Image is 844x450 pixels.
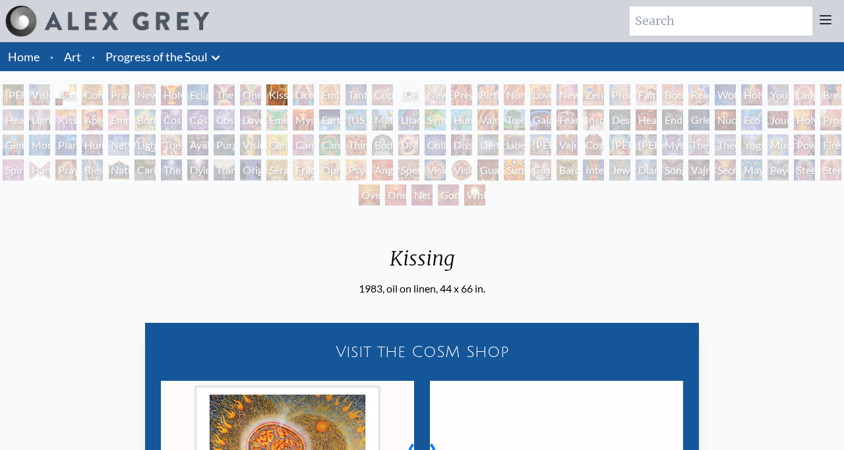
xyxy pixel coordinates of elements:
[609,84,630,105] div: Promise
[609,134,630,155] div: [PERSON_NAME]
[346,134,367,155] div: Third Eye Tears of Joy
[557,84,578,105] div: New Family
[29,109,50,130] div: Lightweaver
[135,159,156,181] div: Caring
[820,84,841,105] div: Breathing
[398,134,419,155] div: DMT - The Spirit Molecule
[636,134,657,155] div: [PERSON_NAME]
[477,134,498,155] div: Deities & Demons Drinking from the Milky Pool
[557,159,578,181] div: Bardo Being
[346,159,367,181] div: Psychomicrograph of a Fractal Paisley Cherub Feather Tip
[583,134,604,155] div: Cosmic [DEMOGRAPHIC_DATA]
[741,159,762,181] div: Mayan Being
[82,84,103,105] div: Contemplation
[3,109,24,130] div: Healing
[55,159,76,181] div: Praying Hands
[346,109,367,130] div: [US_STATE] Song
[319,109,340,130] div: Earth Energies
[161,159,182,181] div: The Soul Finds It's Way
[583,109,604,130] div: Insomnia
[464,184,485,206] div: White Light
[372,109,393,130] div: Metamorphosis
[187,159,208,181] div: Dying
[768,134,789,155] div: Mudra
[29,84,50,105] div: Visionary Origin of Language
[372,159,393,181] div: Angel Skin
[359,246,485,281] div: Kissing
[135,109,156,130] div: Bond
[266,109,287,130] div: Emerald Grail
[398,159,419,181] div: Spectral Lotus
[504,84,525,105] div: Nursing
[477,84,498,105] div: Birth
[688,134,709,155] div: The Seer
[3,134,24,155] div: Glimpsing the Empyrean
[385,184,406,206] div: One
[451,84,472,105] div: Pregnancy
[715,159,736,181] div: Secret Writing Being
[161,84,182,105] div: Holy Grail
[398,109,419,130] div: Lilacs
[359,184,380,206] div: Oversoul
[240,159,261,181] div: Original Face
[82,109,103,130] div: Aperture
[609,109,630,130] div: Despair
[557,109,578,130] div: Fear
[451,159,472,181] div: Vision Crystal Tondo
[346,84,367,105] div: Tantra
[214,159,235,181] div: Transfiguration
[794,159,815,181] div: Steeplehead 1
[451,109,472,130] div: Humming Bird
[411,184,433,206] div: Net of Being
[214,84,235,105] div: The Kiss
[820,109,841,130] div: Prostration
[794,84,815,105] div: Laughing Man
[108,134,129,155] div: Networks
[425,159,446,181] div: Vision Crystal
[3,159,24,181] div: Spirit Animates the Flesh
[451,134,472,155] div: Dissectional Art for Tool's Lateralus CD
[29,159,50,181] div: Hands that See
[630,7,812,36] input: Search
[372,134,393,155] div: Body/Mind as a Vibratory Field of Energy
[161,109,182,130] div: Cosmic Creativity
[768,159,789,181] div: Peyote Being
[293,109,314,130] div: Mysteriosa 2
[583,84,604,105] div: Zena Lotus
[768,84,789,105] div: Young & Old
[794,134,815,155] div: Power to the Peaceful
[715,84,736,105] div: Wonder
[662,134,683,155] div: Mystic Eye
[741,134,762,155] div: Yogi & the Möbius Sphere
[135,134,156,155] div: Lightworker
[82,159,103,181] div: Blessing Hand
[741,109,762,130] div: Eco-Atlas
[266,134,287,155] div: Cannabis Mudra
[820,159,841,181] div: Steeplehead 2
[108,84,129,105] div: Praying
[187,134,208,155] div: Ayahuasca Visitation
[293,134,314,155] div: Cannabis Sutra
[477,159,498,181] div: Guardian of Infinite Vision
[530,109,551,130] div: Gaia
[372,84,393,105] div: Copulating
[8,49,40,64] a: Home
[3,84,24,105] div: [PERSON_NAME] & Eve
[688,84,709,105] div: Reading
[187,84,208,105] div: Eclipse
[688,159,709,181] div: Vajra Being
[530,134,551,155] div: [PERSON_NAME]
[319,159,340,181] div: Ophanic Eyelash
[715,134,736,155] div: Theologue
[319,134,340,155] div: Cannabacchus
[794,109,815,130] div: Holy Fire
[636,84,657,105] div: Family
[741,84,762,105] div: Holy Family
[153,331,691,373] a: Visit the CoSM Shop
[425,134,446,155] div: Collective Vision
[768,109,789,130] div: Journey of the Wounded Healer
[609,159,630,181] div: Jewel Being
[504,134,525,155] div: Liberation Through Seeing
[688,109,709,130] div: Grieving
